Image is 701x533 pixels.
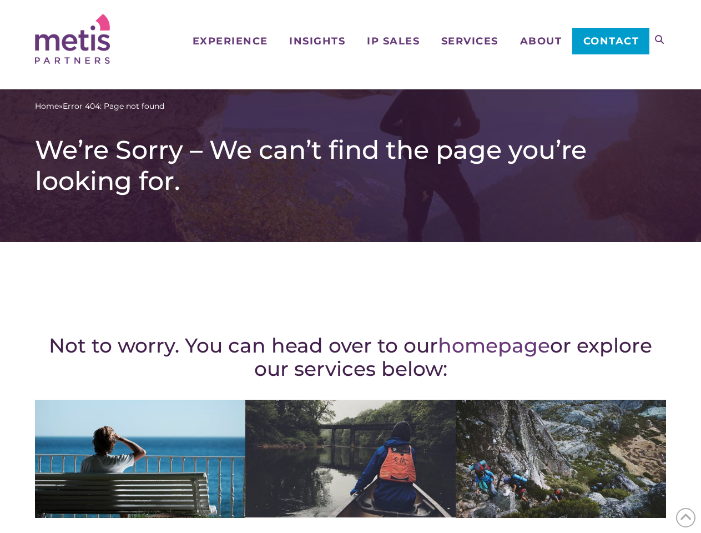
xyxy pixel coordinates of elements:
[441,36,498,46] span: Services
[583,36,639,46] span: Contact
[520,36,562,46] span: About
[676,508,695,527] span: Back to Top
[35,334,666,380] h2: Not to worry. You can head over to our or explore our services below:
[35,100,164,112] span: »
[35,100,59,112] a: Home
[63,100,164,112] span: Error 404: Page not found
[193,36,268,46] span: Experience
[35,14,110,64] img: Metis Partners
[35,134,666,197] h1: We’re Sorry – We can’t find the page you’re looking for.
[289,36,345,46] span: Insights
[572,28,649,54] a: Contact
[367,36,420,46] span: IP Sales
[438,333,550,358] a: homepage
